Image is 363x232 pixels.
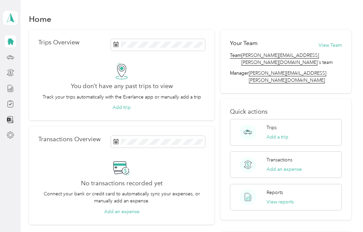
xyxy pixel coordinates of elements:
h2: You don’t have any past trips to view [71,83,173,90]
button: Add trip [113,104,131,111]
button: Add a trip [267,133,288,141]
p: Trips [267,124,277,131]
h1: Home [29,15,51,23]
p: Quick actions [230,108,342,115]
button: View reports [267,198,294,205]
p: Transactions Overview [38,136,100,143]
button: View Team [319,42,342,49]
iframe: Everlance-gr Chat Button Frame [325,194,363,232]
button: Add an expense [267,166,302,173]
p: Track your trips automatically with the Everlance app or manually add a trip [43,93,201,101]
p: Reports [267,189,283,196]
h2: Your Team [230,39,257,47]
p: Trips Overview [38,39,79,46]
p: Connect your bank or credit card to automatically sync your expenses, or manually add an expense. [38,190,205,204]
span: Manager [230,70,249,84]
button: Add an expense [104,208,139,215]
h2: No transactions recorded yet [81,180,163,187]
span: 's team [241,52,342,66]
p: Transactions [267,156,292,163]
